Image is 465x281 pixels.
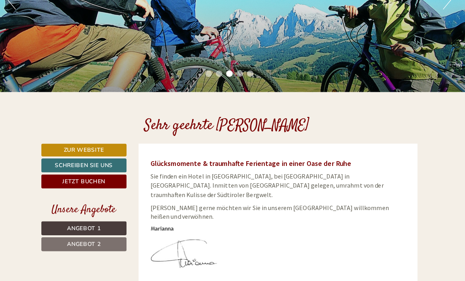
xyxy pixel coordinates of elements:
div: Montag [109,6,143,19]
div: Unsere Angebote [47,199,131,214]
span: Angebot 2 [73,237,106,244]
span: Angebot 1 [73,221,106,229]
span: Glücksmomente & traumhafte Ferientage in einer Oase der Ruhe [155,156,353,166]
div: Guten Tag, wie können wir Ihnen helfen? [6,21,125,45]
small: 11:30 [12,38,121,44]
div: [GEOGRAPHIC_DATA] [12,23,121,29]
button: Senden [204,208,251,221]
h1: Sehr geehrte [PERSON_NAME] [149,116,311,132]
img: user-72.jpg [155,222,223,266]
span: Sie finden ein Hotel in [GEOGRAPHIC_DATA], bei [GEOGRAPHIC_DATA] in [GEOGRAPHIC_DATA]. Inmitten v... [155,169,385,195]
p: [PERSON_NAME] gerne möchten wir Sie in unserem [GEOGRAPHIC_DATA] willkommen heißen und verwöhnen. [155,200,406,218]
a: Jetzt buchen [47,172,131,186]
a: Schreiben Sie uns [47,156,131,170]
a: Zur Website [47,141,131,154]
